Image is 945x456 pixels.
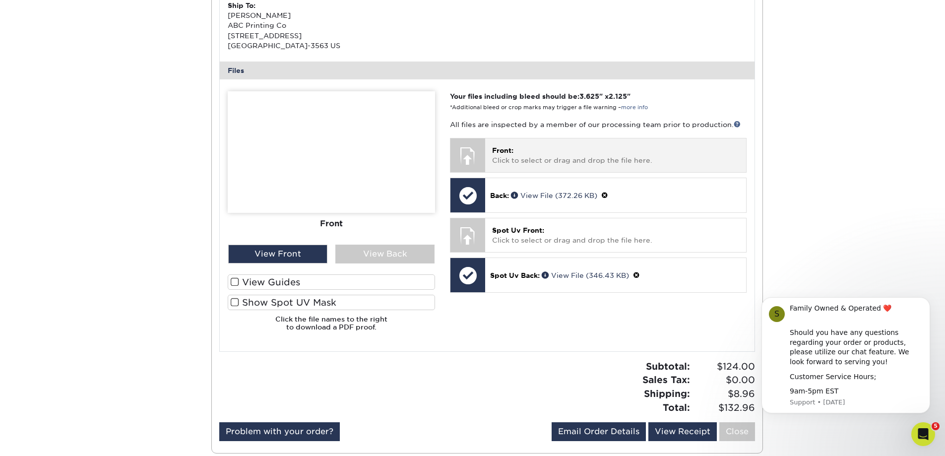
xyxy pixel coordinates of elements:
[450,92,630,100] strong: Your files including bleed should be: " x "
[552,422,646,441] a: Email Order Details
[663,402,690,413] strong: Total:
[693,373,755,387] span: $0.00
[490,271,540,279] span: Spot Uv Back:
[492,146,513,154] span: Front:
[644,388,690,399] strong: Shipping:
[228,1,255,9] strong: Ship To:
[693,387,755,401] span: $8.96
[228,274,435,290] label: View Guides
[228,295,435,310] label: Show Spot UV Mask
[228,245,327,263] div: View Front
[609,92,627,100] span: 2.125
[492,226,544,234] span: Spot Uv Front:
[932,422,940,430] span: 5
[911,422,935,446] iframe: Intercom live chat
[220,62,755,79] div: Files
[490,192,509,199] span: Back:
[228,213,435,235] div: Front
[579,92,599,100] span: 3.625
[719,422,755,441] a: Close
[542,271,629,279] a: View File (346.43 KB)
[450,120,746,130] p: All files are inspected by a member of our processing team prior to production.
[642,374,690,385] strong: Sales Tax:
[492,145,739,166] p: Click to select or drag and drop the file here.
[693,360,755,374] span: $124.00
[219,422,340,441] a: Problem with your order?
[648,422,717,441] a: View Receipt
[621,104,648,111] a: more info
[492,225,739,246] p: Click to select or drag and drop the file here.
[646,361,690,372] strong: Subtotal:
[511,192,597,199] a: View File (372.26 KB)
[450,104,648,111] small: *Additional bleed or crop marks may trigger a file warning –
[747,285,945,451] iframe: Intercom notifications message
[228,0,487,51] div: [PERSON_NAME] ABC Printing Co [STREET_ADDRESS] [GEOGRAPHIC_DATA]-3563 US
[228,315,435,339] h6: Click the file names to the right to download a PDF proof.
[693,401,755,415] span: $132.96
[335,245,435,263] div: View Back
